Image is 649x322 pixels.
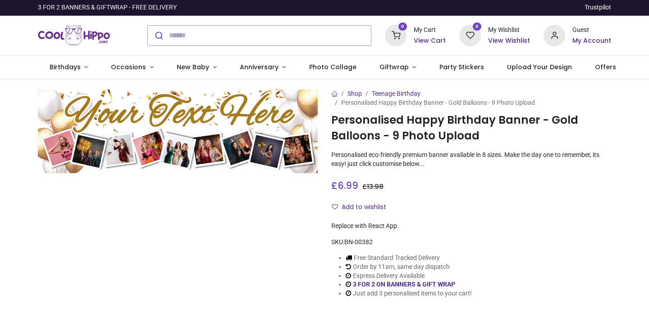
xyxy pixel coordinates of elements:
p: Personalised eco-friendly premium banner available in 8 sizes. Make the day one to remember, its ... [331,151,611,168]
span: 13.98 [367,182,384,191]
div: SKU: [331,238,611,247]
span: BN-00382 [344,238,373,246]
a: Teenage Birthday [372,90,420,97]
sup: 0 [398,22,407,31]
div: My Wishlist [488,26,530,35]
a: Shop [347,90,362,97]
a: New Baby [165,56,229,79]
li: Just add 3 personalised items to your cart! [346,289,472,298]
li: Order by 11am, same day dispatch [346,263,472,272]
span: £ [331,179,358,192]
a: Giftwrap [368,56,428,79]
a: My Account [572,36,611,45]
span: 6.99 [338,179,358,192]
a: View Cart [414,36,446,45]
span: Giftwrap [379,63,409,72]
div: Guest [572,26,611,35]
span: Party Stickers [439,63,484,72]
a: View Wishlist [488,36,530,45]
li: Express Delivery Available [346,272,472,281]
button: Add to wishlistAdd to wishlist [331,200,394,215]
h1: Personalised Happy Birthday Banner - Gold Balloons - 9 Photo Upload [331,112,611,143]
a: Trustpilot [585,3,611,12]
li: Free Standard Tracked Delivery [346,254,472,263]
img: Personalised Happy Birthday Banner - Gold Balloons - 9 Photo Upload [38,89,318,173]
span: Offers [595,63,616,72]
div: 3 FOR 2 BANNERS & GIFTWRAP - FREE DELIVERY [38,3,177,12]
a: Occasions [100,56,165,79]
span: Personalised Happy Birthday Banner - Gold Balloons - 9 Photo Upload [341,99,535,106]
a: 3 FOR 2 ON BANNERS & GIFT WRAP [353,281,455,288]
a: Logo of Cool Hippo [38,23,110,48]
a: Birthdays [38,56,100,79]
span: Birthdays [50,63,81,72]
span: Anniversary [240,63,279,72]
button: Submit [148,26,169,45]
i: Add to wishlist [332,204,338,210]
span: Occasions [111,63,146,72]
span: Photo Collage [309,63,356,72]
a: Anniversary [228,56,297,79]
span: New Baby [177,63,209,72]
a: 0 [459,31,481,38]
div: Replace with React App. [331,222,611,231]
span: £ [362,182,384,191]
a: 0 [385,31,407,38]
span: Upload Your Design [507,63,572,72]
sup: 0 [473,22,481,31]
div: My Cart [414,26,446,35]
img: Cool Hippo [38,23,110,48]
